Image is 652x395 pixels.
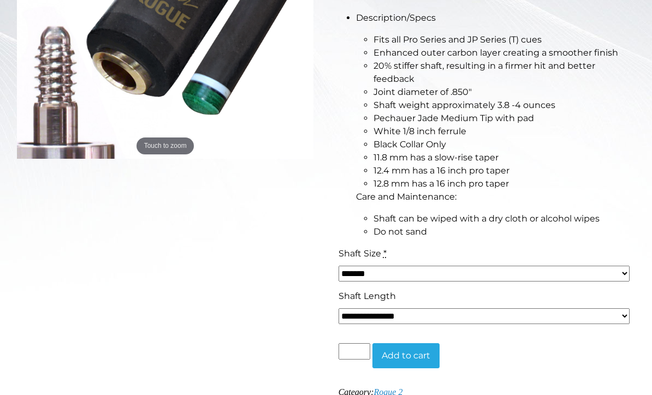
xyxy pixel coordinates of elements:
span: Enhanced outer carbon layer creating a smoother finish [374,47,618,58]
span: Pechauer Jade Medium Tip with pad [374,113,534,123]
li: Fits all Pro Series and JP Series (T) cues [374,33,635,46]
span: Joint diameter of .850″ [374,87,472,97]
span: Care and Maintenance: [356,191,457,202]
button: Add to cart [372,343,440,368]
span: 12.4 mm has a 16 inch pro taper [374,165,509,176]
input: Product quantity [339,343,370,360]
span: Black Collar Only [374,139,446,149]
span: Description/Specs [356,13,436,23]
span: White 1/8 inch ferrule [374,126,466,136]
span: Do not sand [374,226,427,237]
span: 12.8 mm has a 16 inch pro taper [374,178,509,189]
span: Shaft can be wiped with a dry cloth or alcohol wipes [374,213,600,224]
span: 11.8 mm has a slow-rise taper [374,152,499,163]
span: 20% stiffer shaft, resulting in a firmer hit and better feedback [374,61,595,84]
span: Shaft Size [339,248,381,259]
span: Shaft weight approximately 3.8 -4 ounces [374,100,555,110]
abbr: required [383,248,387,259]
span: Shaft Length [339,291,396,301]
